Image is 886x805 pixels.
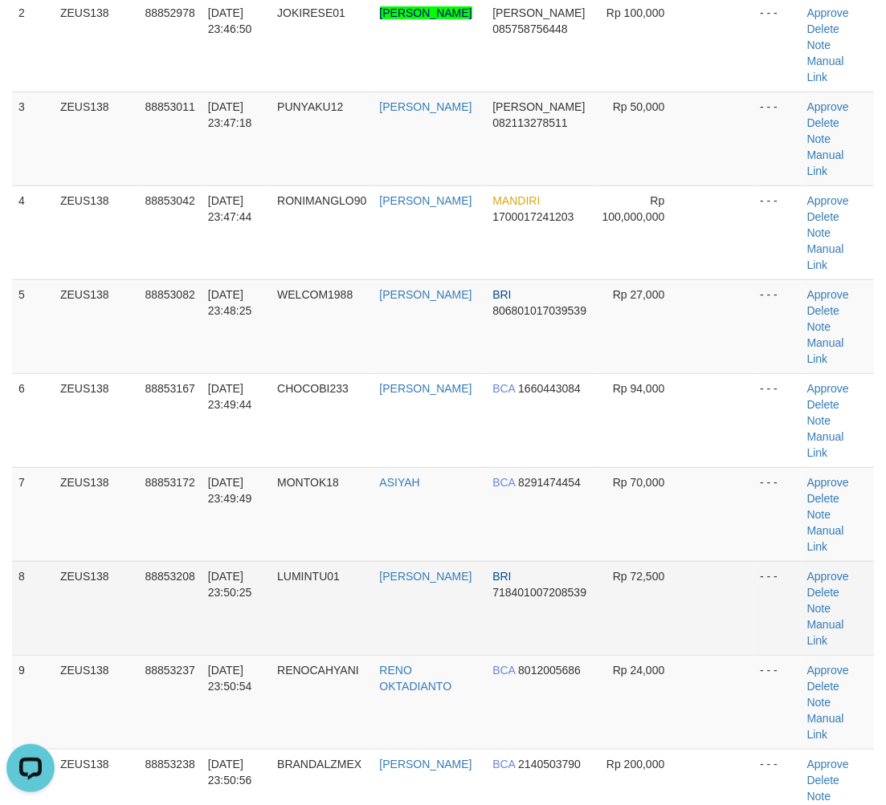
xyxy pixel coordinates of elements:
[518,476,581,489] span: Copy 8291474454 to clipboard
[12,91,54,185] td: 3
[277,664,359,677] span: RENOCAHYANI
[54,655,138,749] td: ZEUS138
[807,304,839,317] a: Delete
[807,22,839,35] a: Delete
[807,774,839,787] a: Delete
[380,758,472,770] a: [PERSON_NAME]
[145,664,194,677] span: 88853237
[807,790,831,803] a: Note
[807,570,849,583] a: Approve
[380,194,472,207] a: [PERSON_NAME]
[277,382,349,395] span: CHOCOBI233
[492,758,515,770] span: BCA
[145,6,194,19] span: 88852978
[492,304,586,317] span: Copy 806801017039539 to clipboard
[380,288,472,301] a: [PERSON_NAME]
[12,373,54,467] td: 6
[606,758,664,770] span: Rp 200,000
[807,414,831,427] a: Note
[807,712,844,741] a: Manual Link
[492,382,515,395] span: BCA
[145,758,194,770] span: 88853238
[753,655,800,749] td: - - -
[492,116,567,129] span: Copy 082113278511 to clipboard
[380,100,472,113] a: [PERSON_NAME]
[518,382,581,395] span: Copy 1660443084 to clipboard
[277,194,366,207] span: RONIMANGLO90
[208,476,252,505] span: [DATE] 23:49:49
[54,185,138,279] td: ZEUS138
[613,570,665,583] span: Rp 72,500
[492,100,585,113] span: [PERSON_NAME]
[807,696,831,709] a: Note
[807,6,849,19] a: Approve
[606,6,664,19] span: Rp 100,000
[602,194,665,223] span: Rp 100,000,000
[492,570,511,583] span: BRI
[208,100,252,129] span: [DATE] 23:47:18
[208,758,252,787] span: [DATE] 23:50:56
[492,22,567,35] span: Copy 085758756448 to clipboard
[807,758,849,770] a: Approve
[807,524,844,553] a: Manual Link
[807,398,839,411] a: Delete
[613,476,665,489] span: Rp 70,000
[277,6,345,19] span: JOKIRESE01
[807,288,849,301] a: Approve
[208,288,252,317] span: [DATE] 23:48:25
[753,91,800,185] td: - - -
[277,758,361,770] span: BRANDALZMEX
[145,476,194,489] span: 88853172
[807,210,839,223] a: Delete
[145,382,194,395] span: 88853167
[12,185,54,279] td: 4
[208,570,252,599] span: [DATE] 23:50:25
[208,194,252,223] span: [DATE] 23:47:44
[807,336,844,365] a: Manual Link
[277,570,340,583] span: LUMINTU01
[54,91,138,185] td: ZEUS138
[380,382,472,395] a: [PERSON_NAME]
[380,570,472,583] a: [PERSON_NAME]
[380,6,472,19] a: [PERSON_NAME]
[753,373,800,467] td: - - -
[380,476,420,489] a: ASIYAH
[277,100,343,113] span: PUNYAKU12
[807,39,831,51] a: Note
[807,664,849,677] a: Approve
[807,116,839,129] a: Delete
[807,148,844,177] a: Manual Link
[145,194,194,207] span: 88853042
[807,320,831,333] a: Note
[492,194,540,207] span: MANDIRI
[54,279,138,373] td: ZEUS138
[613,664,665,677] span: Rp 24,000
[807,508,831,521] a: Note
[807,55,844,83] a: Manual Link
[208,6,252,35] span: [DATE] 23:46:50
[12,279,54,373] td: 5
[277,476,339,489] span: MONTOK18
[145,570,194,583] span: 88853208
[54,467,138,561] td: ZEUS138
[753,561,800,655] td: - - -
[492,586,586,599] span: Copy 718401007208539 to clipboard
[753,467,800,561] td: - - -
[807,618,844,647] a: Manual Link
[807,100,849,113] a: Approve
[518,758,581,770] span: Copy 2140503790 to clipboard
[613,288,665,301] span: Rp 27,000
[492,288,511,301] span: BRI
[12,467,54,561] td: 7
[12,655,54,749] td: 9
[6,6,55,55] button: Open LiveChat chat widget
[753,185,800,279] td: - - -
[807,242,844,271] a: Manual Link
[12,561,54,655] td: 8
[807,492,839,505] a: Delete
[807,132,831,145] a: Note
[54,561,138,655] td: ZEUS138
[807,194,849,207] a: Approve
[208,382,252,411] span: [DATE] 23:49:44
[492,664,515,677] span: BCA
